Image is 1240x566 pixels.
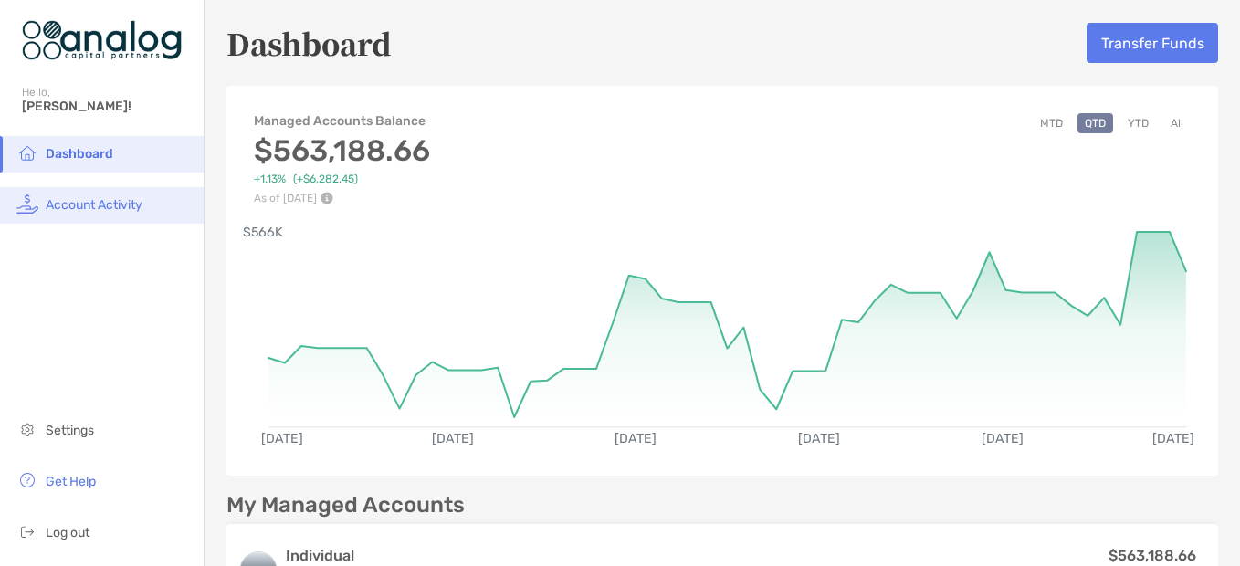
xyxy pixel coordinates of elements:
button: MTD [1033,113,1070,133]
img: household icon [16,141,38,163]
text: [DATE] [982,431,1024,446]
button: QTD [1077,113,1113,133]
span: Log out [46,525,89,540]
img: get-help icon [16,469,38,491]
p: My Managed Accounts [226,494,465,517]
button: YTD [1120,113,1156,133]
span: Settings [46,423,94,438]
p: As of [DATE] [254,192,430,204]
img: logout icon [16,520,38,542]
img: activity icon [16,193,38,215]
text: [DATE] [432,431,474,446]
span: Dashboard [46,146,113,162]
text: $566K [243,225,283,240]
span: Get Help [46,474,96,489]
text: [DATE] [1152,431,1194,446]
h3: $563,188.66 [254,133,430,168]
span: [PERSON_NAME]! [22,99,193,114]
text: [DATE] [261,431,303,446]
img: settings icon [16,418,38,440]
span: Account Activity [46,197,142,213]
img: Performance Info [321,192,333,204]
text: [DATE] [615,431,657,446]
img: Zoe Logo [22,7,182,73]
h5: Dashboard [226,22,392,64]
h4: Managed Accounts Balance [254,113,430,129]
button: All [1163,113,1191,133]
text: [DATE] [799,431,841,446]
span: ( +$6,282.45 ) [293,173,358,186]
button: Transfer Funds [1087,23,1218,63]
span: +1.13% [254,173,286,186]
